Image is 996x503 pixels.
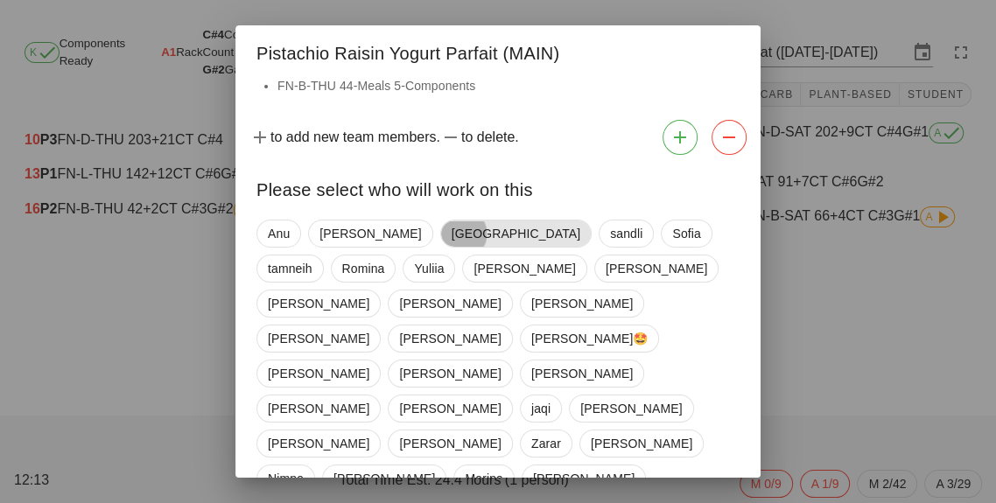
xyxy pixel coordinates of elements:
[235,162,761,213] div: Please select who will work on this
[465,465,502,492] span: Marina
[268,325,369,352] span: [PERSON_NAME]
[531,395,551,422] span: jaqi
[473,255,575,282] span: [PERSON_NAME]
[268,255,312,282] span: tamneih
[606,255,707,282] span: [PERSON_NAME]
[399,430,501,457] span: [PERSON_NAME]
[277,76,740,95] li: FN-B-THU 44-Meals 5-Components
[268,220,290,247] span: Anu
[268,290,369,317] span: [PERSON_NAME]
[235,113,761,162] div: to add new team members. to delete.
[399,290,501,317] span: [PERSON_NAME]
[399,325,501,352] span: [PERSON_NAME]
[268,430,369,457] span: [PERSON_NAME]
[531,290,633,317] span: [PERSON_NAME]
[531,430,561,457] span: Zarar
[672,220,700,247] span: Sofia
[610,220,642,247] span: sandli
[399,360,501,387] span: [PERSON_NAME]
[452,220,580,247] span: [GEOGRAPHIC_DATA]
[319,220,421,247] span: [PERSON_NAME]
[399,395,501,422] span: [PERSON_NAME]
[531,325,649,352] span: [PERSON_NAME]🤩
[268,360,369,387] span: [PERSON_NAME]
[268,465,304,492] span: Nimna
[268,395,369,422] span: [PERSON_NAME]
[580,395,682,422] span: [PERSON_NAME]
[342,255,385,282] span: Romina
[533,465,635,492] span: [PERSON_NAME]
[235,25,761,76] div: Pistachio Raisin Yogurt Parfait (MAIN)
[414,255,444,282] span: Yuliia
[531,360,633,387] span: [PERSON_NAME]
[591,430,692,457] span: [PERSON_NAME]
[333,465,435,492] span: [PERSON_NAME]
